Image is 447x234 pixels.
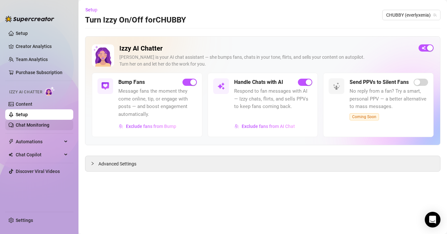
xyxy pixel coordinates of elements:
[85,15,186,25] h3: Turn Izzy On/Off for CHUBBY
[234,124,239,129] img: svg%3e
[119,124,123,129] img: svg%3e
[16,149,62,160] span: Chat Copilot
[16,101,32,107] a: Content
[92,44,114,67] img: Izzy AI Chatter
[217,82,225,90] img: svg%3e
[16,57,48,62] a: Team Analytics
[234,87,313,111] span: Respond to fan messages with AI — Izzy chats, flirts, and sells PPVs to keep fans coming back.
[350,78,409,86] h5: Send PPVs to Silent Fans
[119,44,413,53] h2: Izzy AI Chatter
[350,113,379,120] span: Coming Soon
[9,139,14,144] span: thunderbolt
[433,13,437,17] span: team
[9,89,42,95] span: Izzy AI Chatter
[85,5,103,15] button: Setup
[126,124,176,129] span: Exclude fans from Bump
[234,78,283,86] h5: Handle Chats with AI
[91,160,98,167] div: collapsed
[119,54,413,68] div: [PERSON_NAME] is your AI chat assistant — she bumps fans, chats in your tone, flirts, and sells y...
[9,152,13,157] img: Chat Copilot
[118,87,197,118] span: Message fans the moment they come online, tip, or engage with posts — and boost engagement automa...
[16,136,62,147] span: Automations
[234,121,295,132] button: Exclude fans from AI Chat
[16,112,28,117] a: Setup
[91,162,95,165] span: collapsed
[101,82,109,90] img: svg%3e
[85,7,97,12] span: Setup
[16,31,28,36] a: Setup
[16,41,68,52] a: Creator Analytics
[16,169,60,174] a: Discover Viral Videos
[242,124,295,129] span: Exclude fans from AI Chat
[16,122,49,128] a: Chat Monitoring
[350,87,428,111] span: No reply from a fan? Try a smart, personal PPV — a better alternative to mass messages.
[386,10,437,20] span: CHUBBY (everlyxenia)
[45,86,55,96] img: AI Chatter
[16,218,33,223] a: Settings
[98,160,136,167] span: Advanced Settings
[118,78,145,86] h5: Bump Fans
[118,121,177,132] button: Exclude fans from Bump
[425,212,440,227] div: Open Intercom Messenger
[5,16,54,22] img: logo-BBDzfeDw.svg
[333,82,340,90] img: svg%3e
[16,70,62,75] a: Purchase Subscription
